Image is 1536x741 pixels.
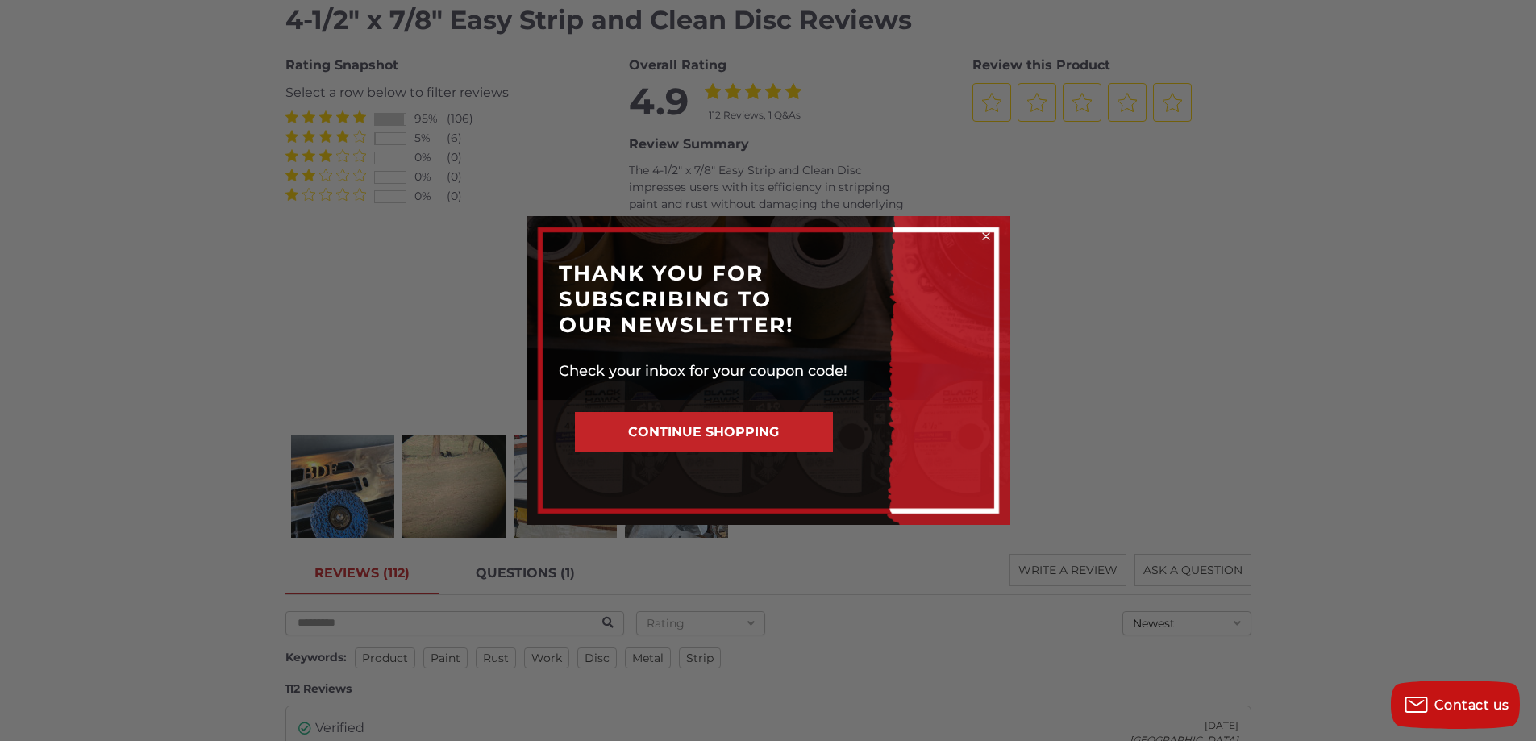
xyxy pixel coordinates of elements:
button: Close dialog [978,228,994,244]
button: CONTINUE SHOPPING [575,412,833,452]
span: THANK YOU FOR SUBSCRIBING TO OUR NEWSLETTER! [559,260,794,338]
button: Contact us [1391,681,1520,729]
span: Contact us [1434,697,1509,713]
span: Check your inbox for your coupon code! [559,362,847,380]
